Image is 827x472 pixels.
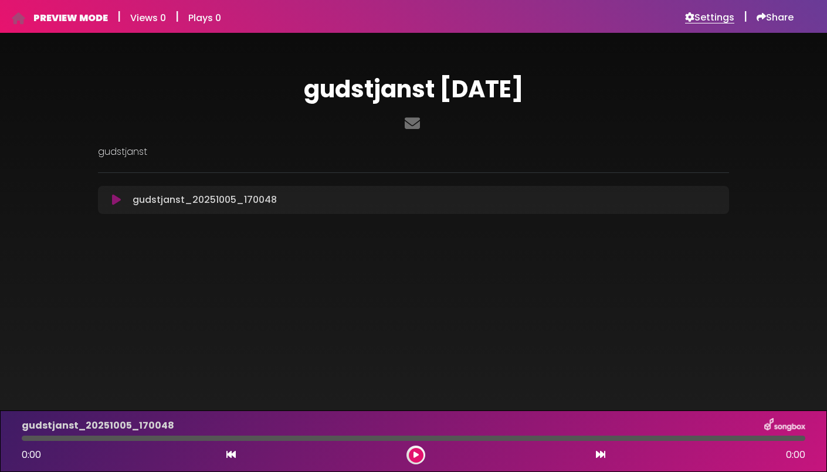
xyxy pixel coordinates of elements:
h6: PREVIEW MODE [33,12,108,23]
h1: gudstjanst [DATE] [98,75,729,103]
h5: | [744,9,747,23]
h6: Plays 0 [188,12,221,23]
a: Settings [685,12,734,23]
a: Share [757,12,794,23]
p: gudstjanst [98,145,729,159]
h5: | [117,9,121,23]
h5: | [175,9,179,23]
p: gudstjanst_20251005_170048 [133,193,277,207]
h6: Views 0 [130,12,166,23]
